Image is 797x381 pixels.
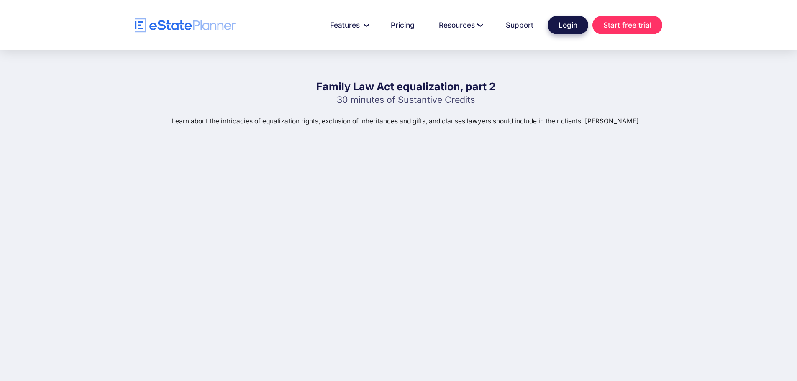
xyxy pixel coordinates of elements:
[381,17,425,33] a: Pricing
[316,79,496,94] h1: Family Law Act equalization, part 2
[135,18,236,33] a: home
[316,94,496,105] p: 30 minutes of Sustantive Credits
[172,116,641,126] p: Learn about the intricacies of equalization rights, exclusion of inheritances and gifts, and clau...
[429,17,492,33] a: Resources
[548,16,588,34] a: Login
[496,17,543,33] a: Support
[592,16,662,34] a: Start free trial
[320,17,377,33] a: Features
